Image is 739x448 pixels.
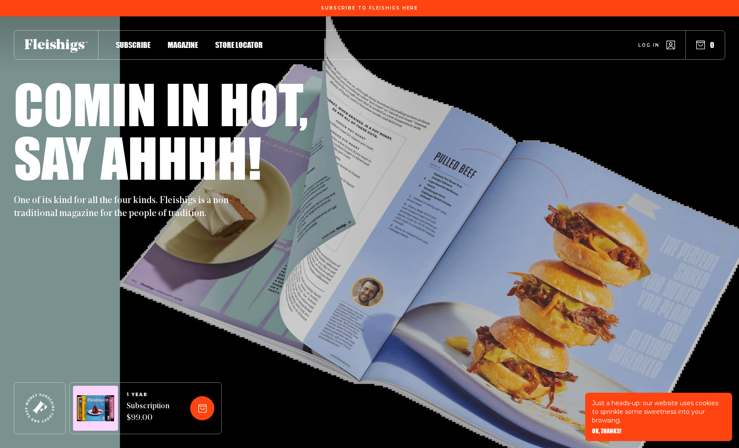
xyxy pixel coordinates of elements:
button: 0 [696,40,714,50]
a: Log in [638,41,675,49]
a: Magazine [168,39,198,51]
h1: Comin in hot, [14,77,308,130]
a: Subscribe [116,39,150,51]
a: 1 YEARSubscription $99.00 [127,392,169,424]
h1: Say ahhhh! [14,130,261,184]
span: Subscribe [116,40,150,50]
img: Magazines image [77,395,114,422]
span: Magazine [168,40,198,50]
span: Subscribe To Fleishigs Here [321,6,418,11]
button: OK, THANKS! [592,428,621,434]
a: Subscribe To Fleishigs Here [319,6,420,10]
span: Log in [638,42,659,48]
p: One of its kind for all the four kinds. Fleishigs is a non-traditional magazine for the people of... [14,194,239,220]
a: Store locator [215,39,263,51]
span: 1 YEAR [127,392,169,397]
span: Subscription $99.00 [127,401,169,424]
span: Store locator [215,40,263,50]
p: Just a heads-up: our website uses cookies to sprinkle some sweetness into your browsing. [592,399,725,425]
